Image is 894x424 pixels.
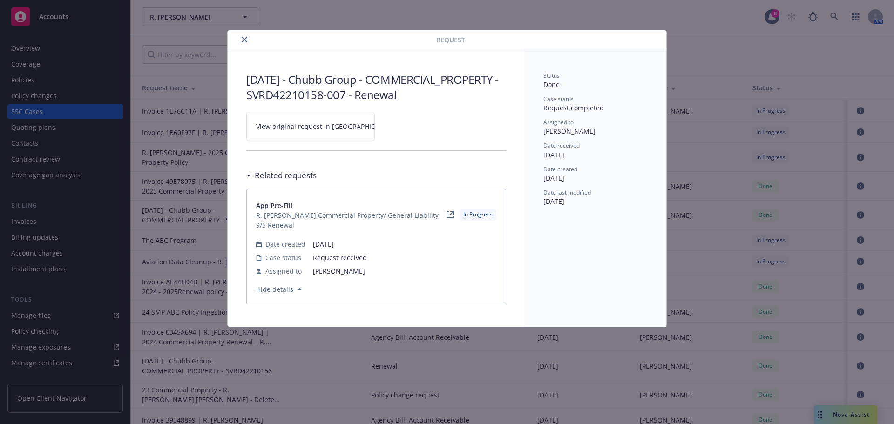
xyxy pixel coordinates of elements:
[543,95,574,103] span: Case status
[543,188,591,196] span: Date last modified
[256,121,397,131] span: View original request in [GEOGRAPHIC_DATA]
[246,72,506,102] h3: [DATE] - Chubb Group - COMMERCIAL_PROPERTY - SVRD42210158-007 - Renewal
[543,174,564,182] span: [DATE]
[256,201,447,210] a: App Pre-Fill
[543,103,604,112] span: Request completed
[313,239,496,249] span: [DATE]
[463,210,493,219] span: In Progress
[252,283,305,295] button: Hide details
[436,35,465,45] span: Request
[246,169,317,182] div: Related requests
[265,239,305,249] span: Date created
[256,210,447,230] span: R. [PERSON_NAME] Commercial Property/ General Liability 9/5 Renewal
[313,266,496,276] span: [PERSON_NAME]
[255,169,317,182] h3: Related requests
[543,141,580,149] span: Date received
[543,165,577,173] span: Date created
[543,150,564,159] span: [DATE]
[246,112,375,141] a: View original request in [GEOGRAPHIC_DATA]
[239,34,250,45] button: close
[543,197,564,206] span: [DATE]
[265,253,301,262] span: Case status
[543,80,560,89] span: Done
[543,72,560,80] span: Status
[313,253,496,262] span: Request received
[543,127,596,135] span: [PERSON_NAME]
[543,118,574,126] span: Assigned to
[265,266,302,276] span: Assigned to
